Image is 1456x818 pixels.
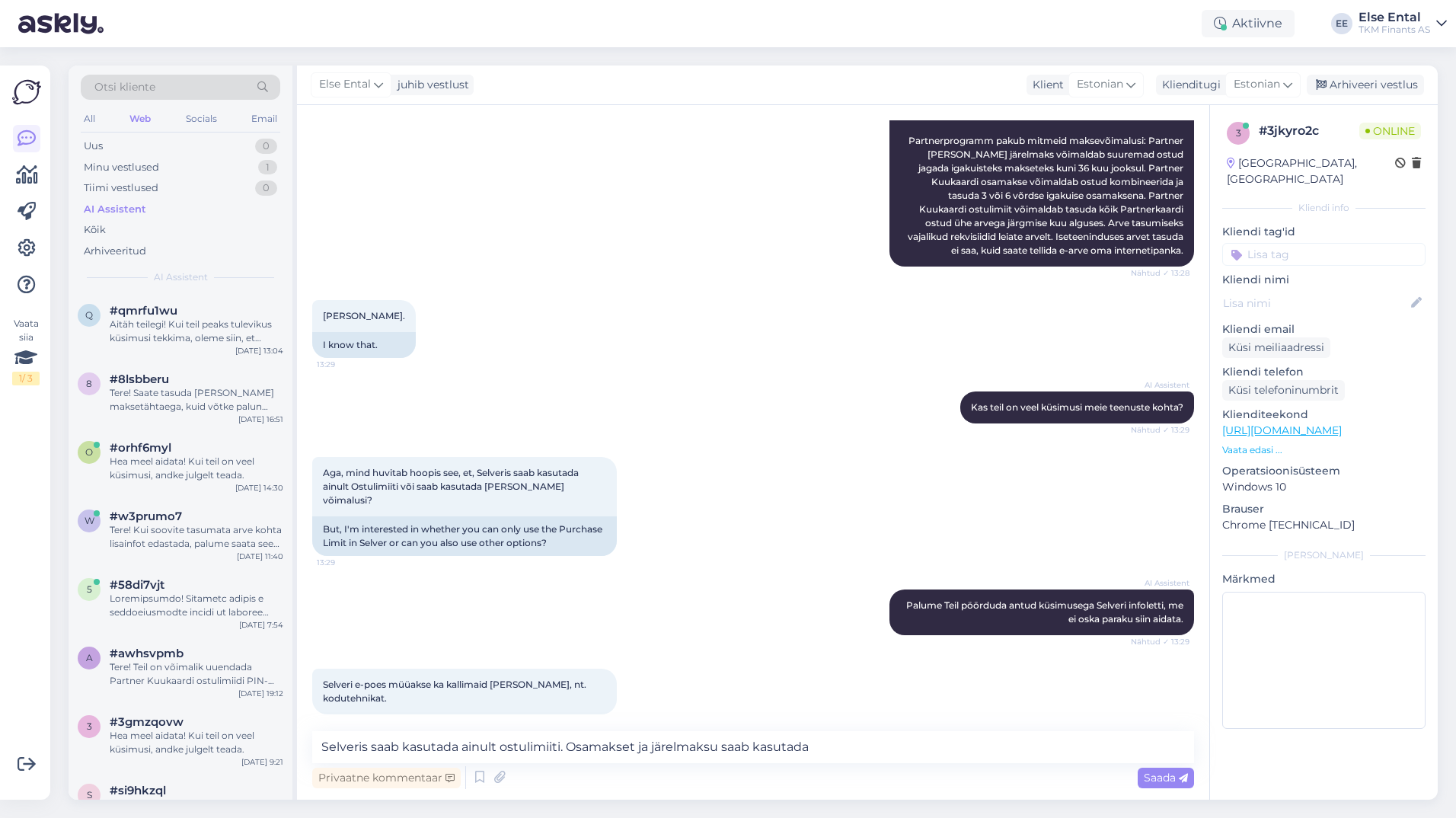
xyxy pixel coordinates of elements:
div: juhib vestlust [391,77,469,93]
span: 13:29 [317,359,374,370]
div: [PERSON_NAME] [1222,548,1426,562]
div: 1 [258,160,277,175]
span: AI Assistent [1132,577,1189,589]
img: Askly Logo [12,78,41,107]
span: Otsi kliente [94,79,155,95]
div: EE [1331,13,1352,34]
p: Märkmed [1222,571,1426,587]
span: Nähtud ✓ 13:28 [1131,267,1189,279]
div: Tere! Teil on võimalik uuendada Partner Kuukaardi ostulimiidi PIN-koodi Partnerkaardi iseteenindu... [110,660,283,688]
p: Chrome [TECHNICAL_ID] [1222,517,1426,533]
p: Kliendi telefon [1222,364,1426,380]
span: 5 [87,583,92,595]
span: Estonian [1234,76,1280,93]
span: Else Ental [319,76,371,93]
div: Küsi telefoninumbrit [1222,380,1345,401]
div: Tere! Saate tasuda [PERSON_NAME] maksetähtaega, kuid võtke palun arvesse, et iga hilinenud päeva ... [110,386,283,414]
div: [DATE] 16:51 [238,414,283,425]
span: Aga, mind huvitab hoopis see, et, Selveris saab kasutada ainult Ostulimiiti või saab kasutada [PE... [323,467,581,506]
div: Kliendi info [1222,201,1426,215]
span: Online [1359,123,1421,139]
div: Vaata siia [12,317,40,385]
div: Küsi meiliaadressi [1222,337,1330,358]
span: Palume Teil pöörduda antud küsimusega Selveri infoletti, me ei oska paraku siin aidata. [906,599,1186,625]
div: [DATE] 14:30 [235,482,283,494]
span: AI Assistent [154,270,208,284]
div: [DATE] 13:04 [235,345,283,356]
span: w [85,515,94,526]
span: Nähtud ✓ 13:29 [1131,636,1189,647]
div: TKM Finants AS [1359,24,1430,36]
div: All [81,109,98,129]
div: [DATE] 7:54 [239,619,283,631]
div: 1 / 3 [12,372,40,385]
span: 13:29 [317,557,374,568]
div: Uus [84,139,103,154]
span: #58di7vjt [110,578,164,592]
div: Minu vestlused [84,160,159,175]
span: 13:30 [317,715,374,727]
div: Else Ental [1359,11,1430,24]
span: a [86,652,93,663]
span: AI Assistent [1132,379,1189,391]
span: Tere! Partnerprogramm pakub mitmeid maksevõimalusi: Partner [PERSON_NAME] järelmaks võimaldab suu... [908,107,1186,256]
p: Kliendi email [1222,321,1426,337]
span: Saada [1144,771,1188,784]
span: #qmrfu1wu [110,304,177,318]
div: Klienditugi [1156,77,1221,93]
div: Hea meel aidata! Kui teil on veel küsimusi, andke julgelt teada. [110,729,283,756]
span: #w3prumo7 [110,510,182,523]
p: Brauser [1222,501,1426,517]
a: Else EntalTKM Finants AS [1359,11,1447,36]
div: [GEOGRAPHIC_DATA], [GEOGRAPHIC_DATA] [1227,155,1395,187]
textarea: Selveris saab kasutada ainult ostulimiiti. Osamakset ja järelmaksu saab kasutada [312,731,1194,763]
div: Privaatne kommentaar [312,768,461,788]
span: Nähtud ✓ 13:29 [1131,424,1189,436]
div: Tere! Kui soovite tasumata arve kohta lisainfot edastada, palume saata see e-posti aadressile [EM... [110,523,283,551]
span: #awhsvpmb [110,647,184,660]
p: Windows 10 [1222,479,1426,495]
div: I know that. [312,332,416,358]
span: s [87,789,92,800]
p: Kliendi nimi [1222,272,1426,288]
span: o [85,446,93,458]
span: [PERSON_NAME]. [323,310,405,321]
div: Aktiivne [1202,10,1295,37]
span: q [85,309,93,321]
a: [URL][DOMAIN_NAME] [1222,423,1342,437]
span: Kas teil on veel küsimusi meie teenuste kohta? [971,401,1183,413]
span: #3gmzqovw [110,715,184,729]
div: Tiimi vestlused [84,181,158,196]
span: #si9hkzql [110,784,166,797]
p: Kliendi tag'id [1222,224,1426,240]
p: Vaata edasi ... [1222,443,1426,457]
div: Arhiveeri vestlus [1307,75,1424,95]
span: #orhf6myl [110,441,171,455]
div: # 3jkyro2c [1259,122,1359,140]
span: 3 [87,721,92,732]
div: Loremipsumdo! Sitametc adipis e seddoeiusmodte incidi ut laboree dolor magn al, eni Admi veniamqu... [110,592,283,619]
div: [DATE] 11:40 [237,551,283,562]
div: Kõik [84,222,106,238]
p: Operatsioonisüsteem [1222,463,1426,479]
div: Aitäh teilegi! Kui teil peaks tulevikus küsimusi tekkima, oleme siin, et aidata. [110,318,283,345]
div: Klient [1027,77,1064,93]
span: Estonian [1077,76,1123,93]
span: 8 [86,378,92,389]
div: [DATE] 9:21 [241,756,283,768]
div: Web [126,109,154,129]
input: Lisa nimi [1223,295,1408,312]
input: Lisa tag [1222,243,1426,266]
div: 0 [255,139,277,154]
div: [DATE] 19:12 [238,688,283,699]
span: 3 [1236,127,1241,139]
div: Arhiveeritud [84,244,146,259]
span: #8lsbberu [110,372,169,386]
div: Email [248,109,280,129]
div: Socials [183,109,220,129]
div: AI Assistent [84,202,146,217]
div: Hea meel aidata! Kui teil on veel küsimusi, andke julgelt teada. [110,455,283,482]
p: Klienditeekond [1222,407,1426,423]
span: Selveri e-poes müüakse ka kallimaid [PERSON_NAME], nt. kodutehnikat. [323,679,589,704]
div: But, I'm interested in whether you can only use the Purchase Limit in Selver or can you also use ... [312,516,617,556]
